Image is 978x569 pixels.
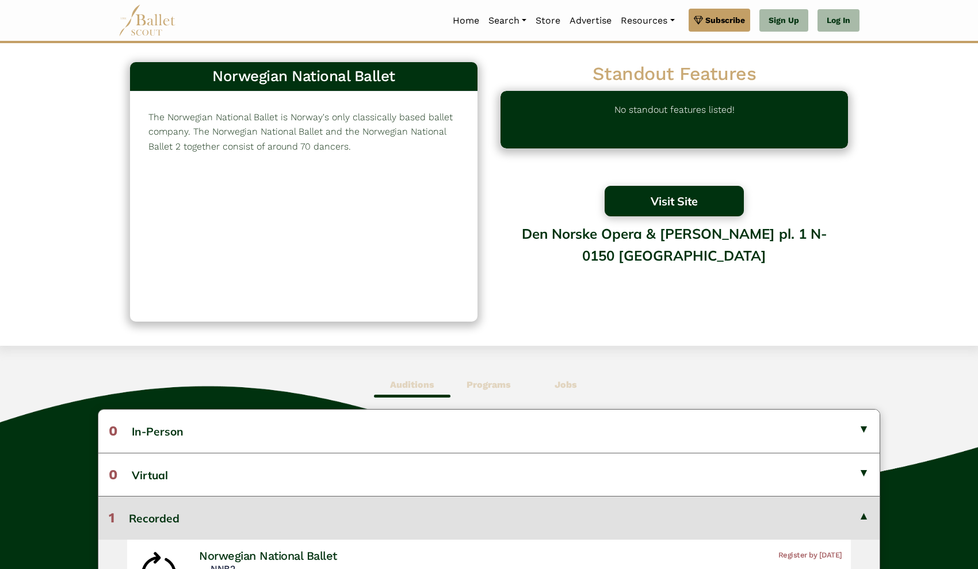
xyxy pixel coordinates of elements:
span: 1 [109,510,114,526]
b: Jobs [555,379,577,390]
h3: Norwegian National Ballet [139,67,468,86]
button: 1Recorded [98,496,880,539]
p: The Norwegian National Ballet is Norway's only classically based ballet company. The Norwegian Na... [148,110,459,154]
a: Resources [616,9,679,33]
button: Visit Site [605,186,744,216]
a: Log In [817,9,859,32]
div: Den Norske Opera & [PERSON_NAME] pl. 1 N-0150 [GEOGRAPHIC_DATA] [501,217,848,310]
span: Register by [DATE] [778,551,842,560]
b: Auditions [390,379,434,390]
span: 0 [109,423,117,439]
a: Store [531,9,565,33]
a: Advertise [565,9,616,33]
button: 0In-Person [98,410,880,452]
span: Subscribe [705,14,745,26]
b: Programs [467,379,511,390]
p: No standout features listed! [614,102,735,137]
img: gem.svg [694,14,703,26]
h4: Norwegian National Ballet [199,548,337,563]
button: 0Virtual [98,453,880,496]
a: Sign Up [759,9,808,32]
h2: Standout Features [501,62,848,86]
a: Home [448,9,484,33]
a: Search [484,9,531,33]
a: Subscribe [689,9,750,32]
span: 0 [109,467,117,483]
